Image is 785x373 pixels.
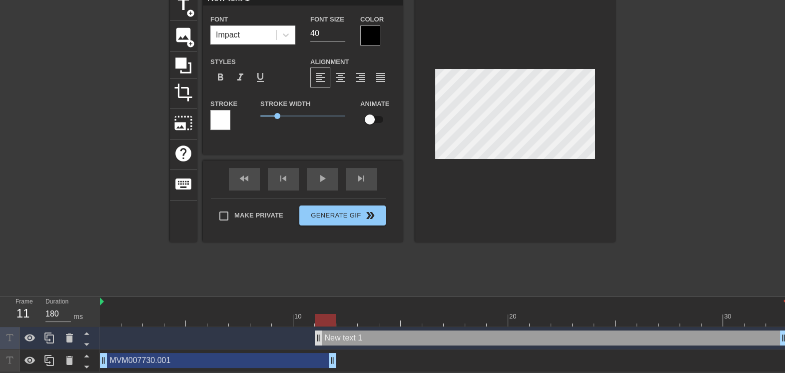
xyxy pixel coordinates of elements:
[45,299,68,305] label: Duration
[294,311,303,321] div: 10
[210,99,237,109] label: Stroke
[374,71,386,83] span: format_align_justify
[234,210,283,220] span: Make Private
[174,174,193,193] span: keyboard
[277,172,289,184] span: skip_previous
[303,209,382,221] span: Generate Gif
[360,99,389,109] label: Animate
[15,304,30,322] div: 11
[174,83,193,102] span: crop
[210,57,236,67] label: Styles
[364,209,376,221] span: double_arrow
[299,205,386,225] button: Generate Gif
[360,14,384,24] label: Color
[260,99,310,109] label: Stroke Width
[210,14,228,24] label: Font
[310,14,344,24] label: Font Size
[216,29,240,41] div: Impact
[334,71,346,83] span: format_align_center
[316,172,328,184] span: play_arrow
[313,333,323,343] span: drag_handle
[509,311,518,321] div: 20
[174,113,193,132] span: photo_size_select_large
[186,39,195,48] span: add_circle
[98,355,108,365] span: drag_handle
[355,172,367,184] span: skip_next
[354,71,366,83] span: format_align_right
[327,355,337,365] span: drag_handle
[8,297,38,326] div: Frame
[214,71,226,83] span: format_bold
[234,71,246,83] span: format_italic
[174,144,193,163] span: help
[310,57,349,67] label: Alignment
[186,9,195,17] span: add_circle
[724,311,733,321] div: 30
[314,71,326,83] span: format_align_left
[238,172,250,184] span: fast_rewind
[73,311,83,322] div: ms
[174,25,193,44] span: image
[254,71,266,83] span: format_underline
